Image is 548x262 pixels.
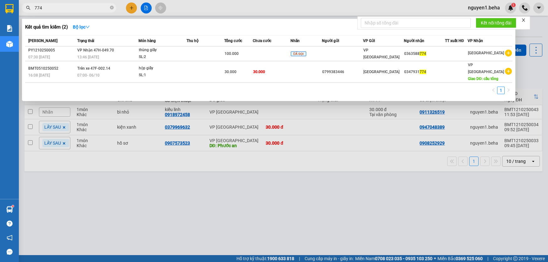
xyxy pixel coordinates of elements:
span: close-circle [110,6,114,9]
span: Món hàng [138,39,156,43]
span: 100.000 [225,51,239,56]
span: question-circle [7,221,13,227]
sup: 1 [12,205,14,207]
span: plus-circle [505,50,512,56]
span: plus-circle [505,68,512,75]
span: 30.000 [253,70,265,74]
span: [GEOGRAPHIC_DATA] [363,70,399,74]
span: Kết nối tổng đài [481,19,511,26]
h3: Kết quả tìm kiếm ( 2 ) [25,24,68,30]
span: Chưa cước [253,39,271,43]
a: 1 [497,87,504,94]
span: VP Nhận 47H-049.70 [77,48,114,52]
span: 13:46 [DATE] [77,55,99,59]
span: 16:08 [DATE] [28,73,50,78]
span: message [7,249,13,255]
span: 07:00 - 06/10 [77,73,100,78]
div: hộp giấy [139,65,186,72]
div: BMT0510250052 [28,65,75,72]
span: VP Gửi [363,39,375,43]
img: solution-icon [6,25,13,32]
button: left [490,87,497,94]
img: logo-vxr [5,4,14,13]
span: VP Nhận [468,39,483,43]
li: Next Page [505,87,512,94]
span: [PERSON_NAME] [28,39,57,43]
span: Giao DĐ: cầu tổng [468,77,498,81]
span: Nhãn [290,39,300,43]
button: right [505,87,512,94]
span: Người nhận [404,39,424,43]
button: Bộ lọcdown [68,22,95,32]
span: close [521,18,526,22]
li: 1 [497,87,505,94]
span: VP [GEOGRAPHIC_DATA] [363,48,399,59]
span: Thu hộ [187,39,198,43]
div: 0363588 [404,51,444,57]
span: Trên xe 47F-002.14 [77,66,110,71]
img: warehouse-icon [6,41,13,47]
span: VP [GEOGRAPHIC_DATA] [468,63,504,74]
li: Previous Page [490,87,497,94]
span: TT xuất HĐ [445,39,464,43]
span: Tổng cước [224,39,242,43]
span: left [491,88,495,92]
div: thùng giấy [139,47,186,54]
span: close-circle [110,5,114,11]
input: Nhập số tổng đài [361,18,471,28]
span: search [26,6,30,10]
span: notification [7,235,13,241]
div: 0799383446 [322,69,362,75]
span: Người gửi [322,39,339,43]
span: Trạng thái [77,39,94,43]
button: Kết nối tổng đài [476,18,516,28]
img: warehouse-icon [6,206,13,213]
span: 774 [420,51,426,56]
div: PY1210250005 [28,47,75,54]
span: [GEOGRAPHIC_DATA] [468,51,504,55]
div: SL: 1 [139,72,186,79]
span: 774 [420,70,426,74]
span: ĐÃ GỌI [291,51,306,56]
span: 07:30 [DATE] [28,55,50,59]
div: 0347931 [404,69,444,75]
span: 30.000 [225,70,236,74]
span: right [507,88,510,92]
div: SL: 2 [139,54,186,61]
span: down [85,25,90,29]
strong: Bộ lọc [73,24,90,29]
input: Tìm tên, số ĐT hoặc mã đơn [35,4,109,11]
